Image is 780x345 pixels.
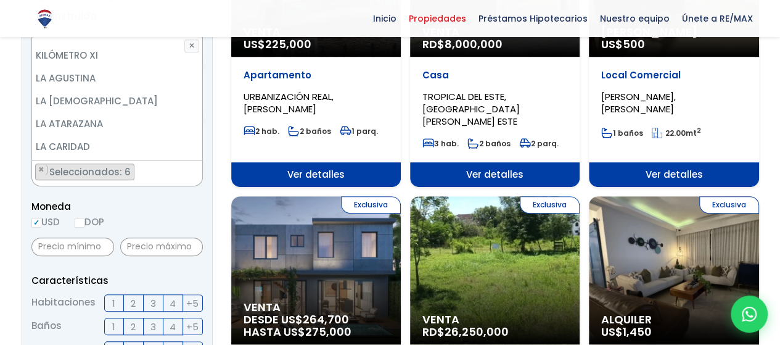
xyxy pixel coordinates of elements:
[32,160,39,187] textarea: Search
[697,126,701,135] sup: 2
[48,165,134,178] span: Seleccionados: 6
[422,324,509,339] span: RD$
[31,273,203,288] p: Características
[189,164,196,176] button: Remove all items
[31,238,114,256] input: Precio mínimo
[601,36,645,52] span: US$
[244,69,388,81] p: Apartamento
[467,138,511,149] span: 2 baños
[422,69,567,81] p: Casa
[445,36,503,52] span: 8,000,000
[32,112,203,135] li: LA ATARAZANA
[594,9,676,28] span: Nuestro equipo
[31,218,41,228] input: USD
[665,128,686,138] span: 22.00
[422,138,459,149] span: 3 hab.
[410,162,580,187] span: Ver detalles
[244,314,388,338] span: DESDE US$
[186,296,199,311] span: +5
[120,238,203,256] input: Precio máximo
[652,128,701,138] span: mt
[32,44,203,67] li: KILÓMETRO XI
[112,296,115,311] span: 1
[131,319,136,335] span: 2
[36,164,47,175] button: Remove item
[623,36,645,52] span: 500
[186,319,199,335] span: +5
[422,314,567,326] span: Venta
[31,318,62,335] span: Baños
[244,326,388,338] span: HASTA US$
[601,324,652,339] span: US$
[601,128,643,138] span: 1 baños
[699,196,759,214] span: Exclusiva
[150,296,156,311] span: 3
[303,312,349,327] span: 264,700
[244,36,311,52] span: US$
[32,135,203,158] li: LA CARIDAD
[231,162,401,187] span: Ver detalles
[305,324,351,339] span: 275,000
[288,126,331,136] span: 2 baños
[75,214,104,230] label: DOP
[422,90,520,128] span: TROPICAL DEL ESTE, [GEOGRAPHIC_DATA][PERSON_NAME] ESTE
[244,126,279,136] span: 2 hab.
[520,196,580,214] span: Exclusiva
[341,196,401,214] span: Exclusiva
[403,9,472,28] span: Propiedades
[32,67,203,89] li: LA AGUSTINA
[35,164,134,180] li: 16 DE AGOSTO
[244,301,388,314] span: Venta
[519,138,559,149] span: 2 parq.
[32,158,203,181] li: LA [DEMOGRAPHIC_DATA]
[589,162,758,187] span: Ver detalles
[265,36,311,52] span: 225,000
[189,164,195,175] span: ×
[32,89,203,112] li: LA [DEMOGRAPHIC_DATA]
[131,296,136,311] span: 2
[472,9,594,28] span: Préstamos Hipotecarios
[623,324,652,339] span: 1,450
[367,9,403,28] span: Inicio
[34,8,55,30] img: Logo de REMAX
[31,294,96,312] span: Habitaciones
[184,39,199,52] button: ✕
[170,319,176,335] span: 4
[340,126,378,136] span: 1 parq.
[75,218,84,228] input: DOP
[244,90,334,115] span: URBANIZACIÓN REAL, [PERSON_NAME]
[31,214,60,230] label: USD
[422,36,503,52] span: RD$
[601,314,746,326] span: Alquiler
[150,319,156,335] span: 3
[601,26,746,38] span: [PERSON_NAME]
[601,90,676,115] span: [PERSON_NAME], [PERSON_NAME]
[38,164,44,175] span: ×
[170,296,176,311] span: 4
[601,69,746,81] p: Local Comercial
[445,324,509,339] span: 26,250,000
[112,319,115,335] span: 1
[31,199,203,214] span: Moneda
[676,9,759,28] span: Únete a RE/MAX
